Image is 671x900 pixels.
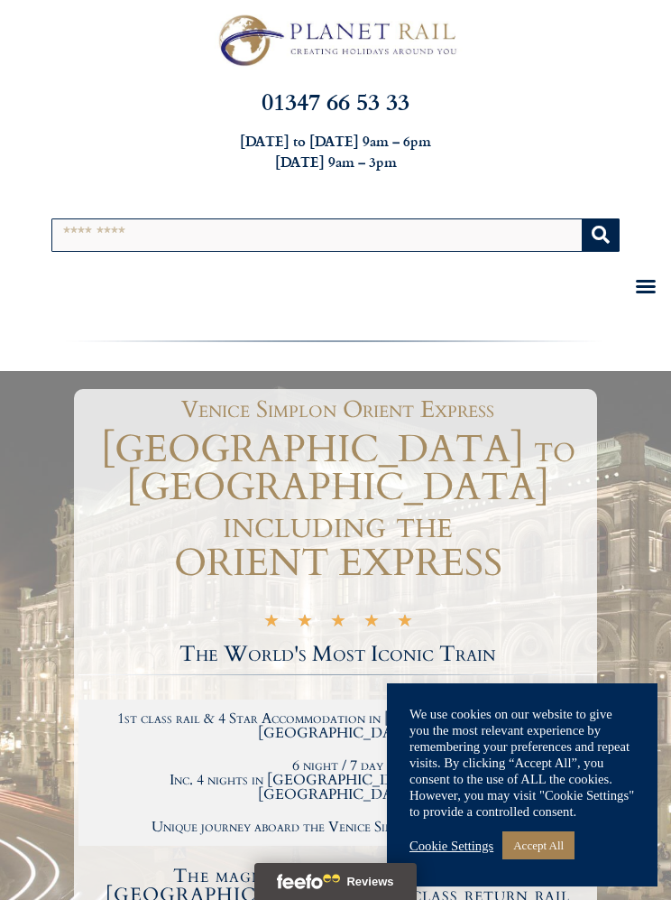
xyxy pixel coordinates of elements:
h2: 6 night / 7 day Inc. 4 nights in [GEOGRAPHIC_DATA] & 1 night in [GEOGRAPHIC_DATA] [90,758,585,802]
a: Cookie Settings [409,838,493,854]
strong: [DATE] to [DATE] 9am – 6pm [240,131,431,151]
i: ★ [263,615,280,632]
a: Accept All [502,831,574,859]
h2: Unique journey aboard the Venice Simplon Orient Express [90,820,585,834]
h2: The World's Most Iconic Train [78,644,597,665]
i: ★ [397,615,413,632]
h1: Venice Simplon Orient Express [87,398,588,422]
h2: 1st class rail & 4 Star Accommodation in [GEOGRAPHIC_DATA] & [GEOGRAPHIC_DATA] [90,711,585,740]
img: Planet Rail Train Holidays Logo [208,9,463,71]
div: Menu Toggle [630,270,662,302]
strong: [DATE] 9am – 3pm [275,152,397,172]
i: ★ [363,615,380,632]
h1: [GEOGRAPHIC_DATA] to [GEOGRAPHIC_DATA] including the ORIENT EXPRESS [78,431,597,582]
div: 5/5 [263,612,413,632]
button: Search [582,219,619,251]
div: We use cookies on our website to give you the most relevant experience by remembering your prefer... [409,706,635,820]
i: ★ [297,615,313,632]
i: ★ [330,615,346,632]
a: 01347 66 53 33 [262,83,409,118]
